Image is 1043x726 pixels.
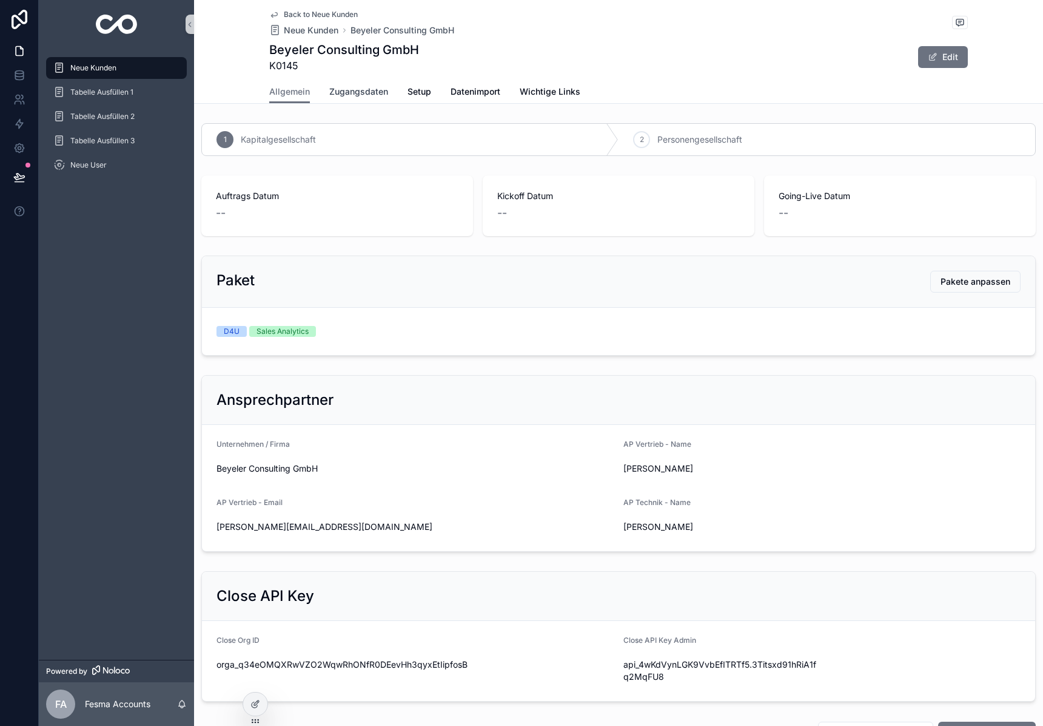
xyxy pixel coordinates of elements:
span: Personengesellschaft [657,134,742,146]
a: Neue User [46,154,187,176]
h1: Beyeler Consulting GmbH [269,41,419,58]
img: App logo [96,15,138,34]
span: Neue User [70,160,107,170]
span: api_4wKdVynLGK9VvbEfITRTf5.3Titsxd91hRiA1fq2MqFU8 [623,659,817,683]
a: Neue Kunden [46,57,187,79]
span: AP Technik - Name [623,498,691,507]
span: Kickoff Datum [497,190,740,202]
a: Datenimport [451,81,500,105]
span: Close Org ID [216,636,260,645]
a: Tabelle Ausfüllen 2 [46,106,187,127]
p: Fesma Accounts [85,698,150,710]
span: Tabelle Ausfüllen 3 [70,136,135,146]
span: -- [216,205,226,222]
span: 1 [224,135,227,144]
span: -- [779,205,788,222]
span: [PERSON_NAME] [623,521,817,533]
a: Powered by [39,660,194,682]
span: Powered by [46,667,87,676]
span: FA [55,697,67,711]
span: Close API Key Admin [623,636,696,645]
span: -- [497,205,507,222]
a: Wichtige Links [520,81,580,105]
span: [PERSON_NAME] [623,463,817,475]
span: Auftrags Datum [216,190,458,202]
span: Kapitalgesellschaft [241,134,316,146]
a: Back to Neue Kunden [269,10,358,19]
span: [PERSON_NAME][EMAIL_ADDRESS][DOMAIN_NAME] [216,521,614,533]
a: Tabelle Ausfüllen 1 [46,81,187,103]
button: Pakete anpassen [930,271,1021,293]
a: Setup [407,81,431,105]
span: Neue Kunden [284,24,338,36]
a: Beyeler Consulting GmbH [350,24,454,36]
span: Allgemein [269,86,310,98]
span: Back to Neue Kunden [284,10,358,19]
span: AP Vertrieb - Email [216,498,283,507]
a: Zugangsdaten [329,81,388,105]
span: Neue Kunden [70,63,116,73]
span: Beyeler Consulting GmbH [216,463,614,475]
span: Wichtige Links [520,86,580,98]
a: Tabelle Ausfüllen 3 [46,130,187,152]
button: Edit [918,46,968,68]
span: Unternehmen / Firma [216,439,290,449]
span: AP Vertrieb - Name [623,439,691,449]
span: Tabelle Ausfüllen 1 [70,87,133,97]
div: Sales Analytics [257,326,309,337]
span: Zugangsdaten [329,86,388,98]
span: Datenimport [451,86,500,98]
span: Going-Live Datum [779,190,1021,202]
a: Neue Kunden [269,24,338,36]
h2: Close API Key [216,586,314,606]
h2: Paket [216,271,255,290]
span: 2 [640,135,644,144]
span: Tabelle Ausfüllen 2 [70,112,135,121]
span: K0145 [269,58,419,73]
div: D4U [224,326,240,337]
span: orga_q34eOMQXRwVZO2WqwRhONfR0DEevHh3qyxEtIipfosB [216,659,614,671]
span: Setup [407,86,431,98]
span: Pakete anpassen [941,276,1010,288]
h2: Ansprechpartner [216,390,334,410]
a: Allgemein [269,81,310,104]
div: scrollable content [39,49,194,192]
